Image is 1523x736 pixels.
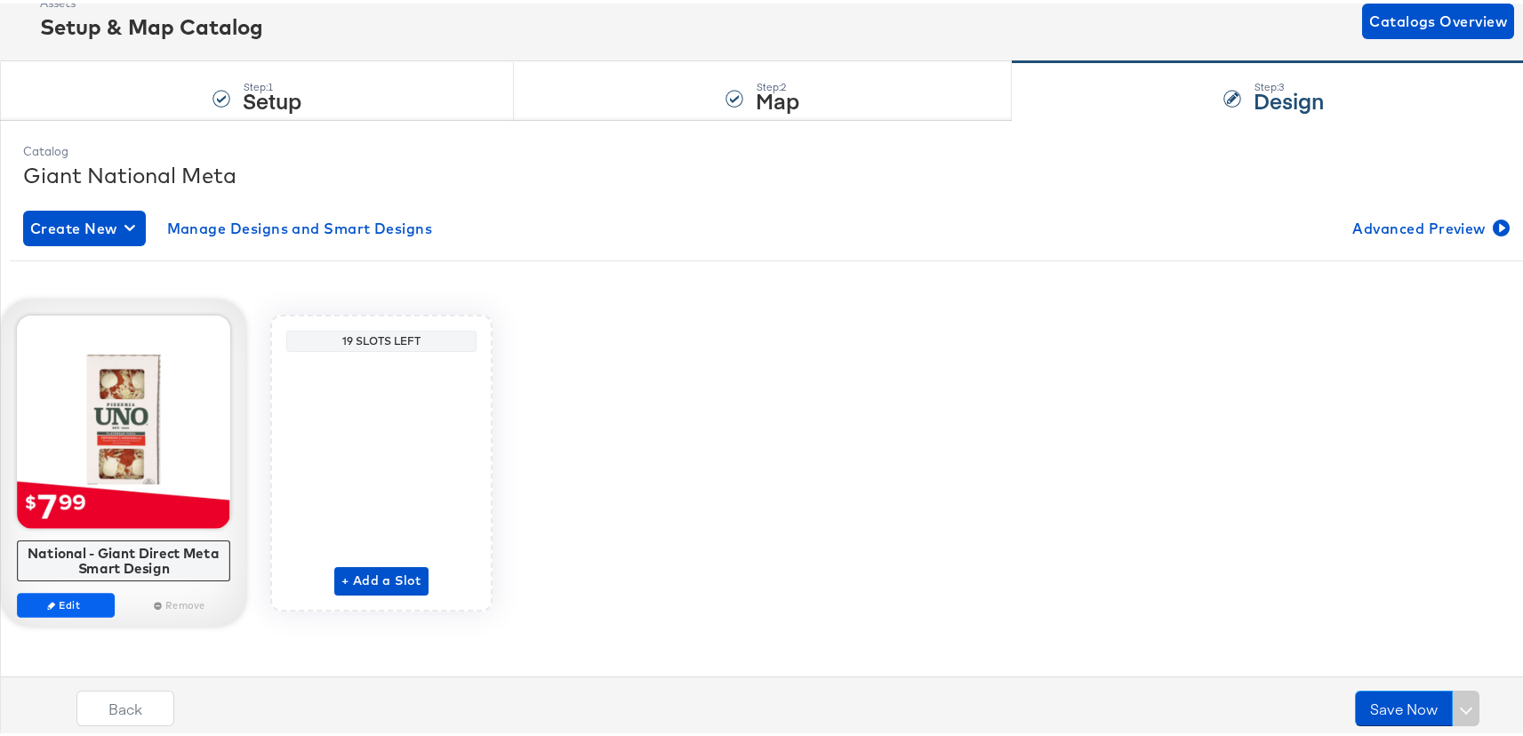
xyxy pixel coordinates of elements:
[30,212,139,237] span: Create New
[167,212,433,237] span: Manage Designs and Smart Designs
[40,8,263,38] div: Setup & Map Catalog
[244,82,302,111] strong: Setup
[1254,82,1325,111] strong: Design
[76,687,174,723] button: Back
[1355,687,1453,723] button: Save Now
[22,541,226,572] div: National - Giant Direct Meta Smart Design
[1352,212,1506,237] span: Advanced Preview
[1345,207,1513,243] button: Advanced Preview
[1369,5,1507,30] span: Catalogs Overview
[757,77,800,90] div: Step: 2
[757,82,800,111] strong: Map
[334,564,429,592] button: + Add a Slot
[244,77,302,90] div: Step: 1
[23,156,1513,187] div: Giant National Meta
[23,207,146,243] button: Create New
[23,140,1513,156] div: Catalog
[341,566,421,588] span: + Add a Slot
[25,595,107,608] span: Edit
[160,207,440,243] button: Manage Designs and Smart Designs
[17,589,115,614] button: Edit
[291,331,472,345] div: 19 Slots Left
[1254,77,1325,90] div: Step: 3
